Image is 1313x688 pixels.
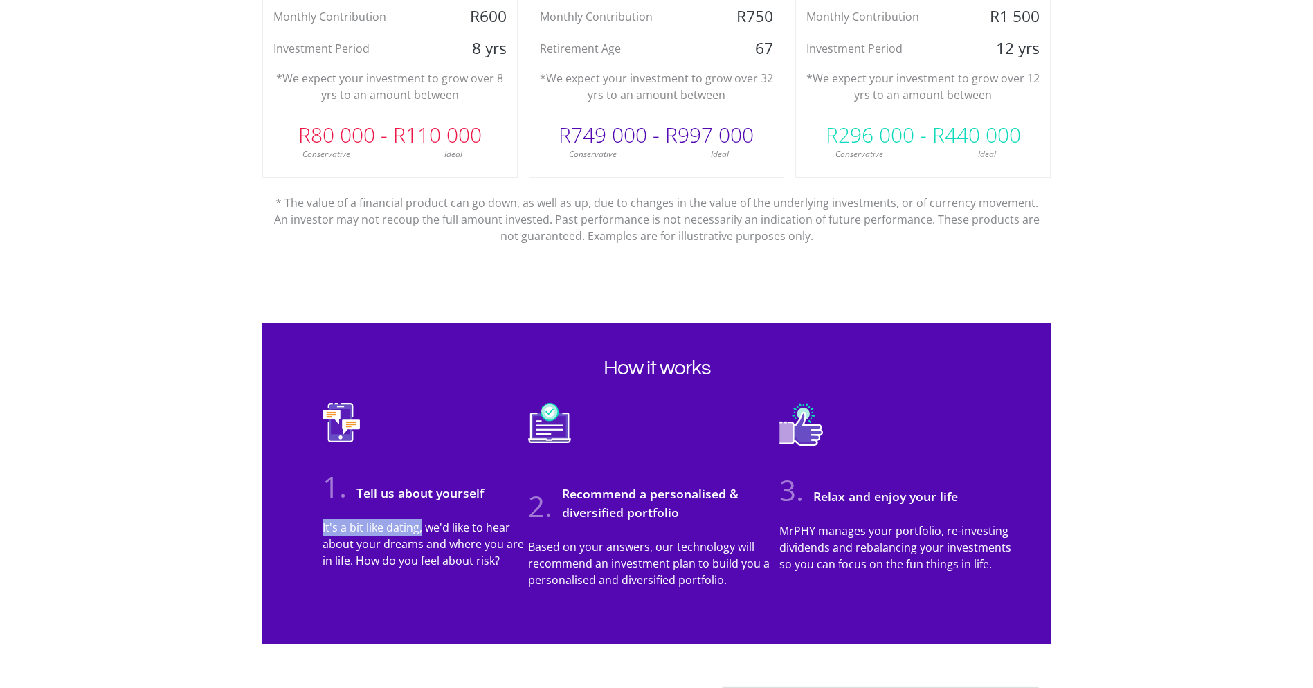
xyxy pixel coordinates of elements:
p: MrPHY manages your portfolio, re-investing dividends and rebalancing your investments so you can ... [779,523,1018,572]
h3: Recommend a personalised & diversified portfolio [555,485,763,521]
p: * The value of a financial product can go down, as well as up, due to changes in the value of the... [273,178,1041,244]
div: 67 [699,38,784,59]
img: 2-portfolio.svg [528,403,571,464]
div: Conservative [263,148,390,161]
h3: Relax and enjoy your life [806,487,958,505]
p: Based on your answers, our technology will recommend an investment plan to build you a personalis... [528,538,779,588]
div: R750 [699,6,784,27]
p: *We expect your investment to grow over 32 yrs to an amount between [540,70,773,103]
p: *We expect your investment to grow over 8 yrs to an amount between [273,70,507,103]
div: Monthly Contribution [263,6,433,27]
div: 8 yrs [432,38,516,59]
h3: Tell us about yourself [350,484,484,502]
div: R80 000 - R110 000 [263,114,517,156]
div: Investment Period [263,38,433,59]
p: 1. [323,464,347,508]
div: Monthly Contribution [796,6,966,27]
img: 3-relax.svg [779,403,823,467]
div: Conservative [796,148,923,161]
div: Retirement Age [529,38,699,59]
p: *We expect your investment to grow over 12 yrs to an amount between [806,70,1040,103]
p: It's a bit like dating, we'd like to hear about your dreams and where you are in life. How do you... [323,519,528,569]
h2: How it works [295,356,1019,381]
img: 1-yourself.svg [323,403,360,463]
div: Ideal [923,148,1051,161]
div: Investment Period [796,38,966,59]
div: R749 000 - R997 000 [529,114,784,156]
div: Ideal [390,148,517,161]
div: R296 000 - R440 000 [796,114,1050,156]
p: 3. [779,468,804,512]
div: Monthly Contribution [529,6,699,27]
div: R600 [432,6,516,27]
p: 2. [528,484,552,527]
div: Ideal [656,148,784,161]
div: R1 500 [966,6,1050,27]
div: 12 yrs [966,38,1050,59]
div: Conservative [529,148,657,161]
